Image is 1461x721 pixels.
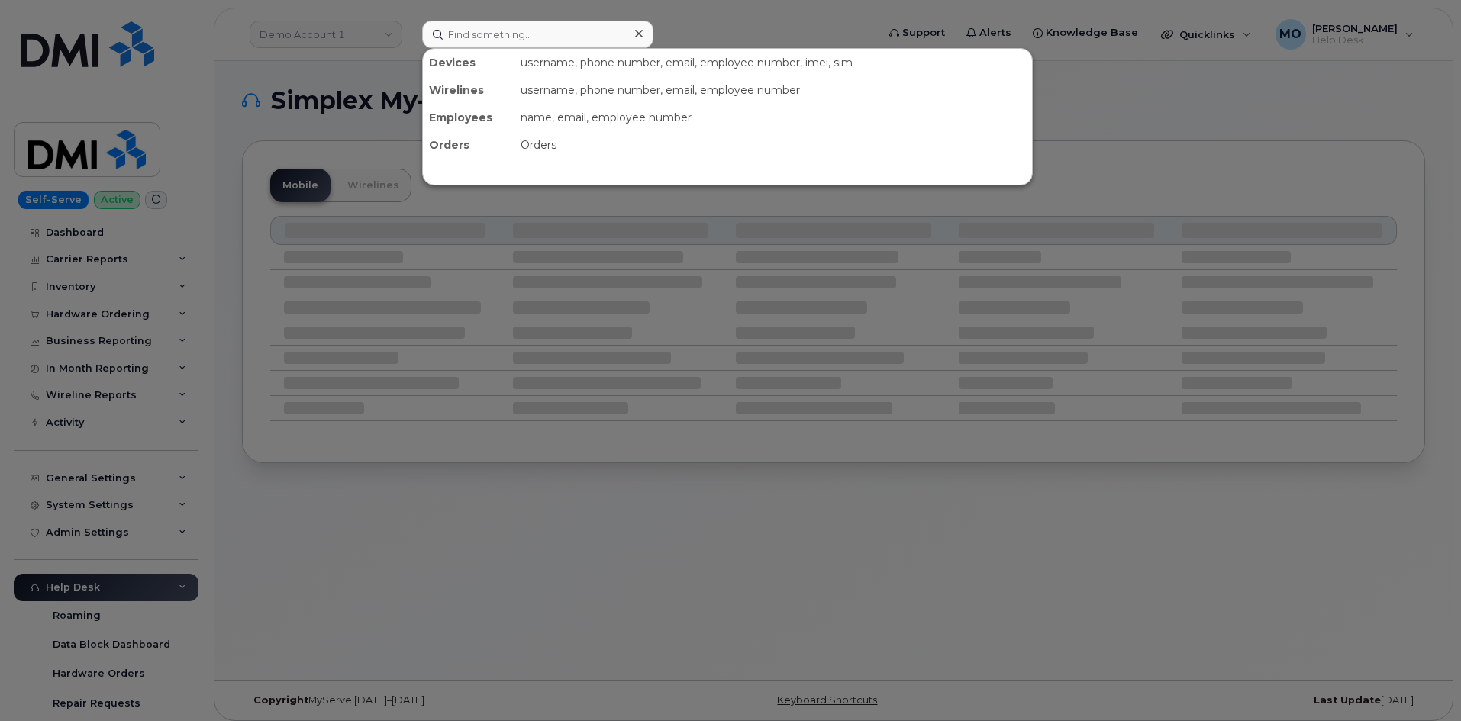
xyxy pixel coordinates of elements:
[514,104,1032,131] div: name, email, employee number
[423,49,514,76] div: Devices
[514,131,1032,159] div: Orders
[423,76,514,104] div: Wirelines
[423,131,514,159] div: Orders
[423,104,514,131] div: Employees
[514,76,1032,104] div: username, phone number, email, employee number
[514,49,1032,76] div: username, phone number, email, employee number, imei, sim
